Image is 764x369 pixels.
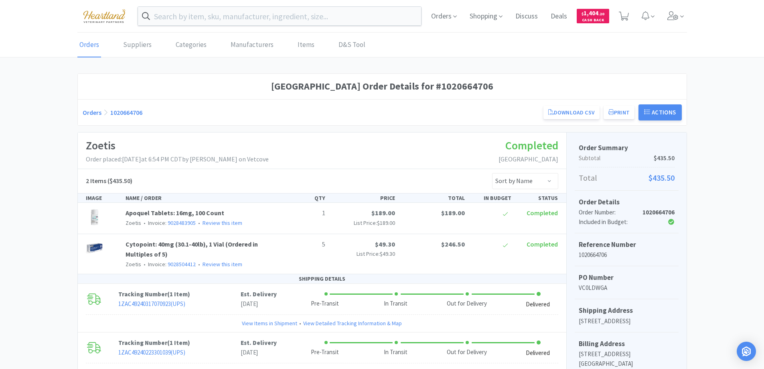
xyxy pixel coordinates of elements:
a: View Items in Shipment [242,319,297,328]
p: Total [579,171,675,184]
span: . 20 [598,11,604,16]
div: IMAGE [83,194,123,202]
span: • [297,319,303,328]
div: Order Number: [579,208,642,217]
a: Cytopoint: 40mg (30.1-40lb), 1 Vial (Ordered in Multiples of 5) [126,240,258,259]
div: Included in Budget: [579,217,642,227]
div: In Transit [384,348,407,357]
span: Completed [527,240,558,248]
span: • [142,261,147,268]
p: 1 [285,208,325,218]
a: View Detailed Tracking Information & Map [303,319,402,328]
a: Apoquel Tablets: 16mg, 100 Count [126,209,224,217]
span: 2 Items [86,177,106,185]
div: Pre-Transit [311,348,339,357]
span: • [197,219,201,226]
span: $435.50 [654,153,675,163]
span: $435.50 [648,171,675,184]
h5: Order Summary [579,143,675,153]
a: Items [296,33,316,57]
a: 1ZAC49240317070923(UPS) [118,300,185,308]
a: 1ZAC49240223301039(UPS) [118,349,185,356]
p: [STREET_ADDRESS] [579,349,675,359]
a: 9028504412 [168,261,196,268]
span: 1 Item [170,339,188,347]
div: Delivered [526,349,550,358]
h5: PO Number [579,272,675,283]
span: Completed [527,209,558,217]
p: Tracking Number ( ) [118,289,241,299]
a: D&S Tool [336,33,367,57]
a: Suppliers [121,33,154,57]
span: $189.00 [377,219,395,226]
div: Open Intercom Messenger [737,342,756,361]
input: Search by item, sku, manufacturer, ingredient, size... [138,7,422,25]
h5: Shipping Address [579,305,675,316]
span: $ [582,11,584,16]
img: cad7bdf275c640399d9c6e0c56f98fd2_10.png [77,5,131,27]
span: Cash Back [582,18,604,23]
span: $189.00 [371,209,395,217]
h1: Zoetis [86,137,269,155]
a: 9028483905 [168,219,196,226]
div: TOTAL [398,194,468,202]
p: [GEOGRAPHIC_DATA] [579,359,675,369]
div: Pre-Transit [311,299,339,308]
p: Est. Delivery [241,338,277,348]
p: Tracking Number ( ) [118,338,241,348]
a: Deals [547,13,570,20]
a: Orders [77,33,101,57]
span: Zoetis [126,219,141,226]
div: Out for Delivery [447,348,487,357]
span: $189.00 [441,209,465,217]
div: In Transit [384,299,407,308]
p: [DATE] [241,348,277,357]
div: NAME / ORDER [122,194,282,202]
div: STATUS [515,194,561,202]
p: [GEOGRAPHIC_DATA] [499,154,558,165]
div: Delivered [526,300,550,309]
h5: ($435.50) [86,176,132,186]
span: • [142,219,147,226]
span: 1,404 [582,9,604,17]
a: Discuss [512,13,541,20]
h5: Order Details [579,197,675,208]
a: Categories [174,33,209,57]
a: Manufacturers [229,33,276,57]
a: Review this item [203,261,242,268]
a: Review this item [203,219,242,226]
div: SHIPPING DETAILS [78,274,566,283]
p: [DATE] [241,299,277,309]
span: Zoetis [126,261,141,268]
p: 5 [285,239,325,250]
button: Actions [638,104,682,120]
span: 1 Item [170,290,188,298]
span: $49.30 [375,240,395,248]
img: f3206c558ad14ca2b1338f2cd8fde3e8_531664.jpeg [86,239,103,257]
p: 1020664706 [579,250,675,260]
a: Download CSV [543,106,600,119]
div: QTY [282,194,328,202]
p: Est. Delivery [241,289,277,299]
img: 71ad50c2786d45f8bcf811f396c007df_295886.png [86,208,103,226]
h5: Billing Address [579,338,675,349]
h1: [GEOGRAPHIC_DATA] Order Details for #1020664706 [83,79,682,94]
p: Order placed: [DATE] at 6:54 PM CDT by [PERSON_NAME] on Vetcove [86,154,269,165]
button: Print [604,106,634,119]
p: VC0LDWGA [579,283,675,293]
span: $246.50 [441,240,465,248]
span: • [197,261,201,268]
a: $1,404.20Cash Back [577,5,609,27]
a: Orders [83,108,101,116]
p: Subtotal [579,153,675,163]
a: 1020664706 [110,108,142,116]
strong: 1020664706 [642,208,675,216]
p: List Price: [332,249,395,258]
span: Invoice: [141,261,196,268]
p: [STREET_ADDRESS] [579,316,675,326]
h5: Reference Number [579,239,675,250]
div: Out for Delivery [447,299,487,308]
div: IN BUDGET [468,194,515,202]
p: List Price: [332,218,395,227]
span: Invoice: [141,219,196,226]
